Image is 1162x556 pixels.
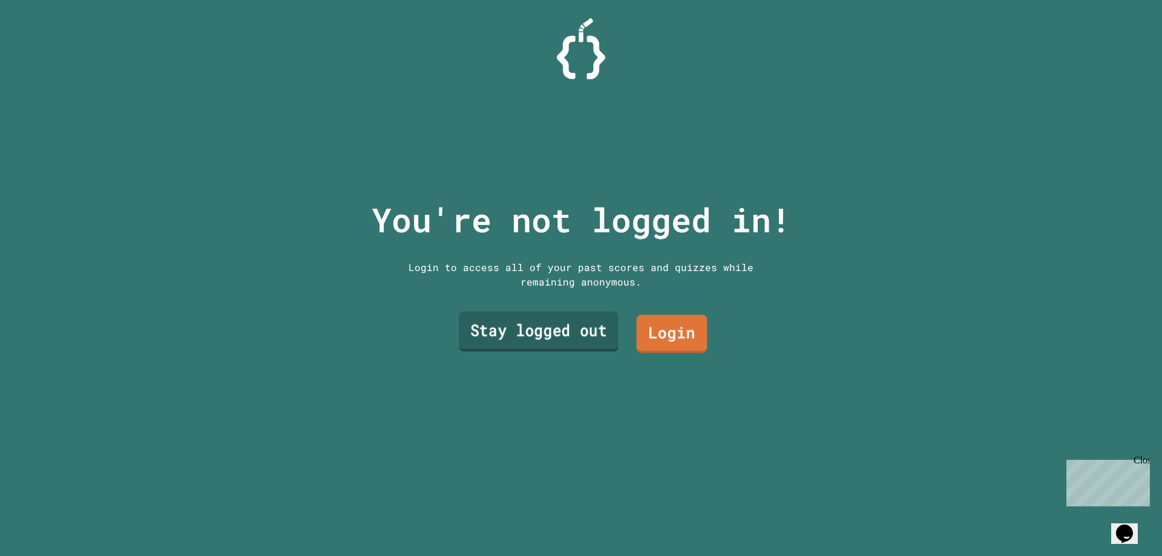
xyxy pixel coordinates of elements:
p: You're not logged in! [372,195,791,245]
iframe: chat widget [1111,508,1150,544]
a: Stay logged out [459,312,619,352]
a: Login [637,315,707,353]
div: Login to access all of your past scores and quizzes while remaining anonymous. [399,260,763,289]
div: Chat with us now!Close [5,5,84,77]
img: Logo.svg [557,18,605,79]
iframe: chat widget [1062,455,1150,506]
